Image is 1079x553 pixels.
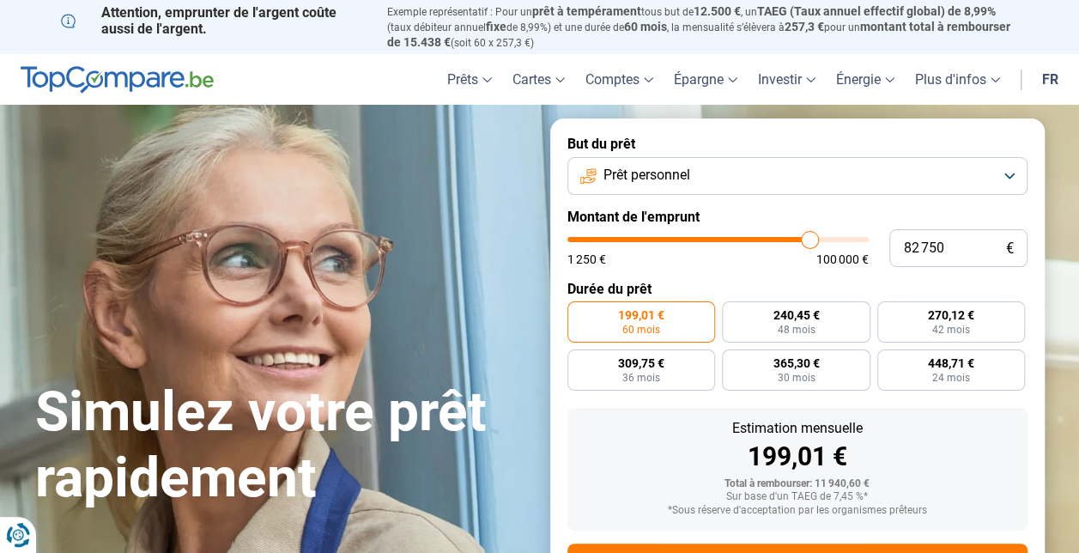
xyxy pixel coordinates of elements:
[603,166,690,185] span: Prêt personnel
[567,209,1027,225] label: Montant de l'emprunt
[777,373,815,383] span: 30 mois
[785,20,824,33] span: 257,3 €
[826,54,905,105] a: Énergie
[694,4,741,18] span: 12.500 €
[61,4,367,37] p: Attention, emprunter de l'argent coûte aussi de l'argent.
[757,4,996,18] span: TAEG (Taux annuel effectif global) de 8,99%
[387,4,1019,50] p: Exemple représentatif : Pour un tous but de , un (taux débiteur annuel de 8,99%) et une durée de ...
[622,325,660,335] span: 60 mois
[387,20,1010,49] span: montant total à rembourser de 15.438 €
[905,54,1010,105] a: Plus d'infos
[748,54,826,105] a: Investir
[932,373,970,383] span: 24 mois
[567,281,1027,297] label: Durée du prêt
[624,20,667,33] span: 60 mois
[777,325,815,335] span: 48 mois
[35,380,530,512] h1: Simulez votre prêt rapidement
[622,373,660,383] span: 36 mois
[486,20,506,33] span: fixe
[664,54,748,105] a: Épargne
[816,253,869,265] span: 100 000 €
[773,357,819,369] span: 365,30 €
[581,505,1014,517] div: *Sous réserve d'acceptation par les organismes prêteurs
[581,444,1014,470] div: 199,01 €
[581,422,1014,435] div: Estimation mensuelle
[581,491,1014,503] div: Sur base d'un TAEG de 7,45 %*
[581,478,1014,490] div: Total à rembourser: 11 940,60 €
[567,136,1027,152] label: But du prêt
[773,309,819,321] span: 240,45 €
[21,66,214,94] img: TopCompare
[1032,54,1069,105] a: fr
[532,4,641,18] span: prêt à tempérament
[575,54,664,105] a: Comptes
[567,157,1027,195] button: Prêt personnel
[502,54,575,105] a: Cartes
[567,253,606,265] span: 1 250 €
[932,325,970,335] span: 42 mois
[618,357,664,369] span: 309,75 €
[437,54,502,105] a: Prêts
[618,309,664,321] span: 199,01 €
[928,357,974,369] span: 448,71 €
[1006,241,1014,256] span: €
[928,309,974,321] span: 270,12 €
